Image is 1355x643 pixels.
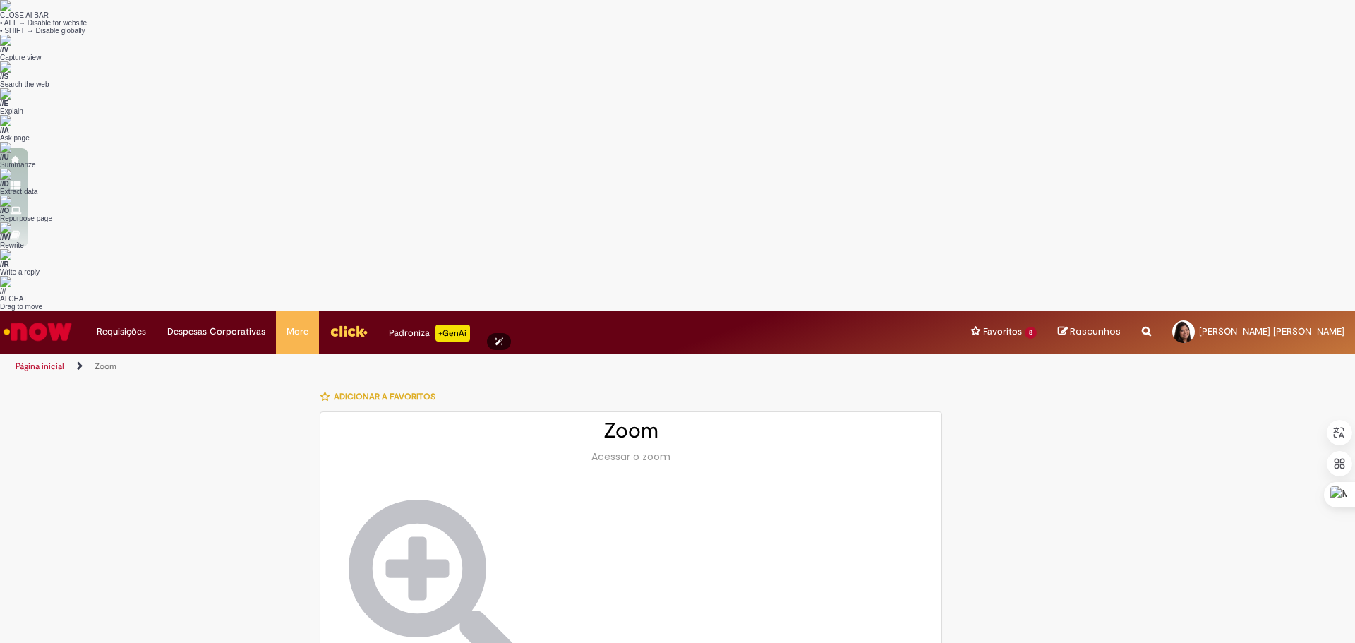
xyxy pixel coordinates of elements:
[983,325,1022,339] span: Favoritos
[1162,311,1355,353] a: [PERSON_NAME] [PERSON_NAME]
[1070,325,1121,338] span: Rascunhos
[1199,325,1344,337] span: [PERSON_NAME] [PERSON_NAME]
[378,311,481,354] ul: Menu Cabeçalho
[335,450,927,464] div: Acessar o zoom
[167,325,265,339] span: Despesas Corporativas
[157,311,276,354] ul: Menu Cabeçalho
[16,361,64,372] a: Página inicial
[960,311,1047,353] a: Favoritos : 8
[435,325,470,342] p: +GenAi
[320,382,443,411] button: Adicionar a Favoritos
[276,311,319,353] a: More : 4
[334,391,435,402] span: Adicionar a Favoritos
[389,325,470,342] div: Padroniza
[1142,311,1151,336] i: Search from all sources
[319,311,378,354] ul: Menu Cabeçalho
[86,311,157,354] ul: Menu Cabeçalho
[960,311,1047,354] ul: Menu Cabeçalho
[157,311,276,353] a: Despesas Corporativas :
[11,354,893,380] ul: Trilhas de página
[1025,327,1037,339] span: 8
[97,325,146,339] span: Requisições
[1058,325,1121,339] a: Rascunhos
[276,311,319,354] ul: Menu Cabeçalho
[86,311,157,353] a: Requisições : 0
[95,361,116,372] a: Zoom
[330,320,368,342] img: click_logo_yellow_360x200.png
[287,325,308,339] span: More
[335,419,927,443] h2: Zoom
[1,318,74,346] img: ServiceNow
